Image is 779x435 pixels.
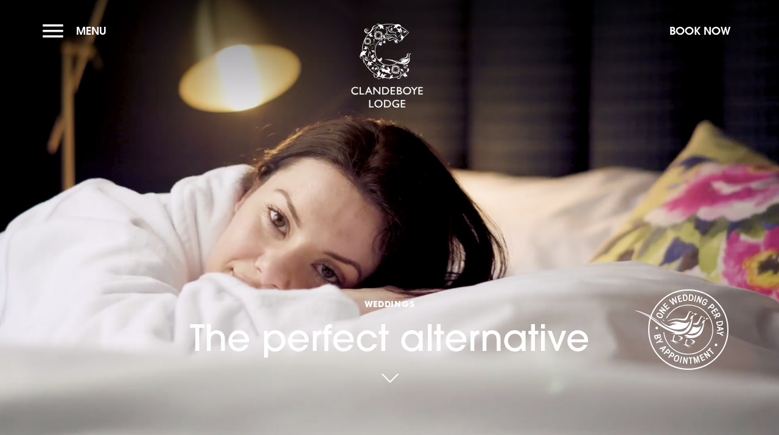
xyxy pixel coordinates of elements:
[190,298,590,309] span: Weddings
[190,244,590,359] h1: The perfect alternative
[663,18,736,44] button: Book Now
[43,18,113,44] button: Menu
[351,24,424,109] img: Clandeboye Lodge
[76,24,107,38] span: Menu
